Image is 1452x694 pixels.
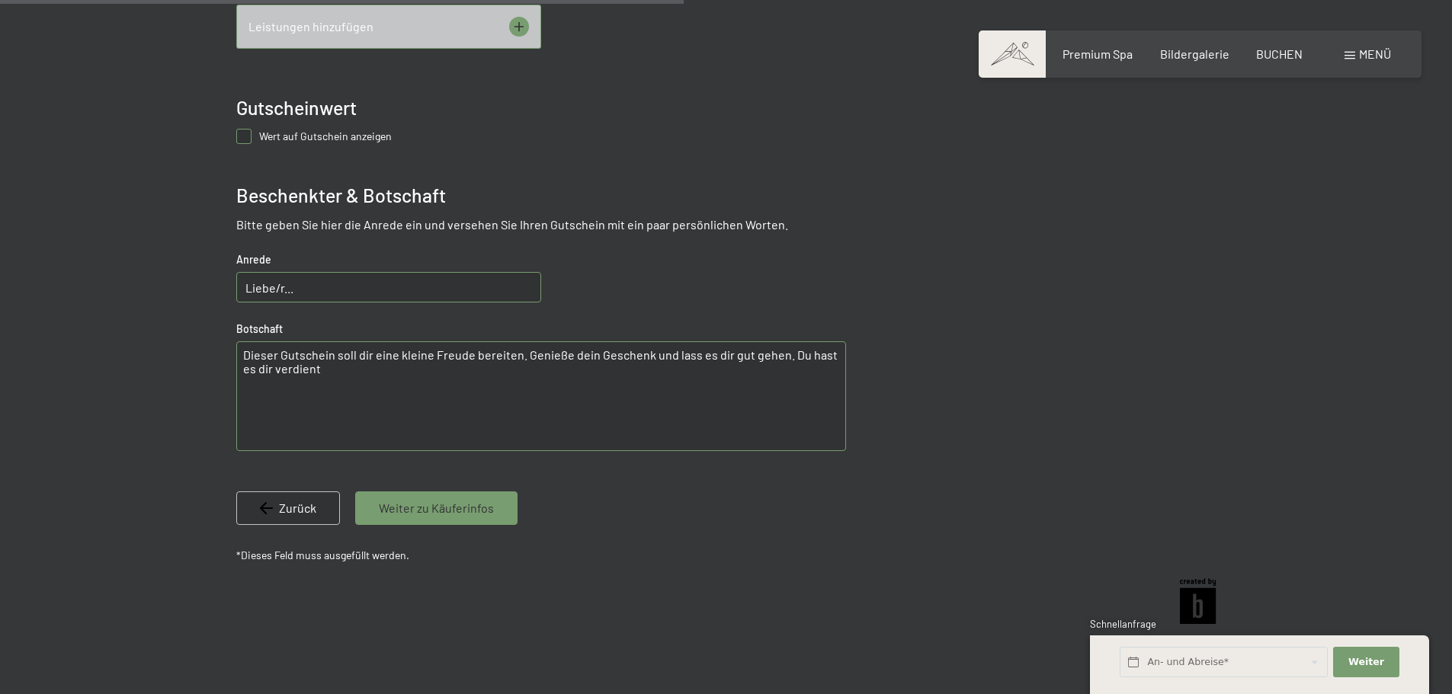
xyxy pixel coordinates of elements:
[1348,655,1384,669] span: Weiter
[1160,46,1229,61] a: Bildergalerie
[1090,618,1156,630] span: Schnellanfrage
[1359,46,1391,61] span: Menü
[1333,647,1399,678] button: Weiter
[1063,46,1133,61] a: Premium Spa
[1256,46,1303,61] a: BUCHEN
